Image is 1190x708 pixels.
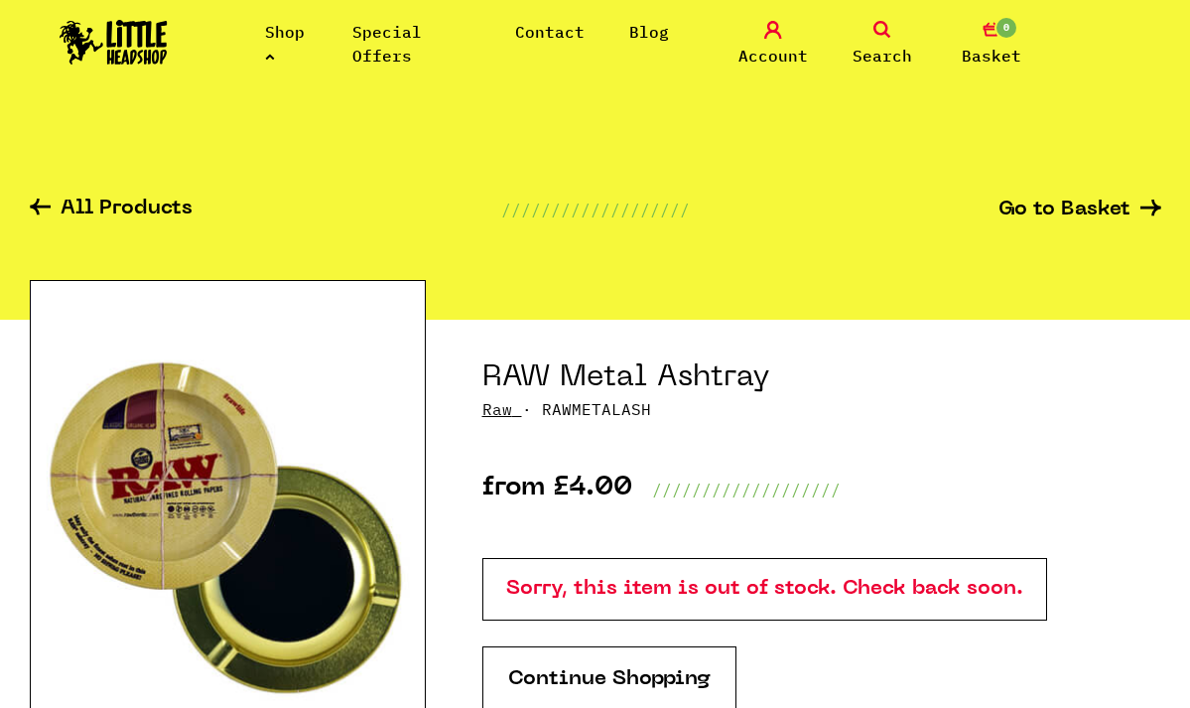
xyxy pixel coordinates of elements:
[482,478,632,501] p: from £4.00
[30,199,193,221] a: All Products
[629,22,669,42] a: Blog
[833,21,932,68] a: Search
[994,16,1018,40] span: 0
[962,44,1021,68] span: Basket
[352,22,422,66] a: Special Offers
[998,200,1161,220] a: Go to Basket
[482,558,1047,621] p: Sorry, this item is out of stock. Check back soon.
[853,44,912,68] span: Search
[482,397,1161,421] p: · RAWMETALASH
[652,478,841,501] p: ///////////////////
[942,21,1041,68] a: 0 Basket
[501,198,690,221] p: ///////////////////
[60,20,168,65] img: Little Head Shop Logo
[482,399,512,419] a: Raw
[482,359,1161,397] h1: RAW Metal Ashtray
[738,44,808,68] span: Account
[515,22,585,42] a: Contact
[265,22,305,66] a: Shop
